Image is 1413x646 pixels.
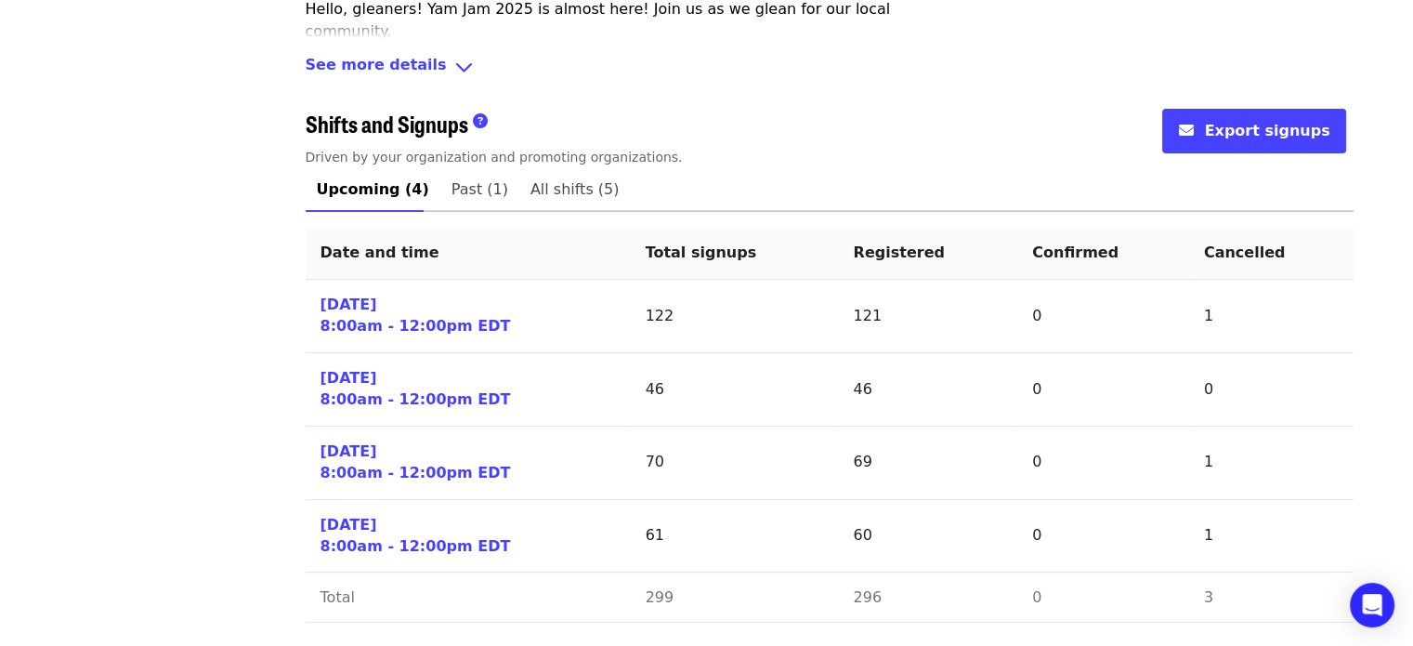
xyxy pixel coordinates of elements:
a: All shifts (5) [519,167,631,212]
a: [DATE]8:00am - 12:00pm EDT [321,295,511,337]
td: 46 [839,353,1018,427]
td: 0 [1017,500,1189,573]
td: 3 [1189,573,1354,623]
td: 1 [1189,280,1354,353]
td: 121 [839,280,1018,353]
a: [DATE]8:00am - 12:00pm EDT [321,515,511,558]
span: Cancelled [1204,244,1286,261]
span: Shifts and Signups [306,107,468,139]
span: All shifts (5) [530,177,620,203]
span: Total [321,588,355,606]
td: 0 [1017,573,1189,623]
td: 0 [1017,353,1189,427]
td: 69 [839,427,1018,500]
td: 0 [1017,280,1189,353]
span: Driven by your organization and promoting organizations. [306,150,683,165]
span: Confirmed [1032,244,1119,261]
td: 296 [839,573,1018,623]
a: Past (1) [440,167,519,212]
i: envelope icon [1178,122,1193,139]
td: 1 [1189,500,1354,573]
span: Registered [854,244,945,261]
td: 0 [1017,427,1189,500]
div: See more detailsangle-down icon [306,54,1354,81]
a: [DATE]8:00am - 12:00pm EDT [321,442,511,484]
a: [DATE]8:00am - 12:00pm EDT [321,368,511,411]
td: 299 [631,573,839,623]
td: 122 [631,280,839,353]
i: angle-down icon [454,54,474,81]
span: Total signups [646,244,757,261]
td: 60 [839,500,1018,573]
td: 0 [1189,353,1354,427]
span: Past (1) [451,177,508,203]
div: Open Intercom Messenger [1350,583,1394,627]
span: Date and time [321,244,439,261]
a: Upcoming (4) [306,167,440,212]
button: envelope iconExport signups [1162,109,1345,153]
span: Upcoming (4) [317,177,429,203]
td: 70 [631,427,839,500]
span: See more details [306,54,447,81]
td: 46 [631,353,839,427]
td: 1 [1189,427,1354,500]
td: 61 [631,500,839,573]
i: question-circle icon [473,112,488,130]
